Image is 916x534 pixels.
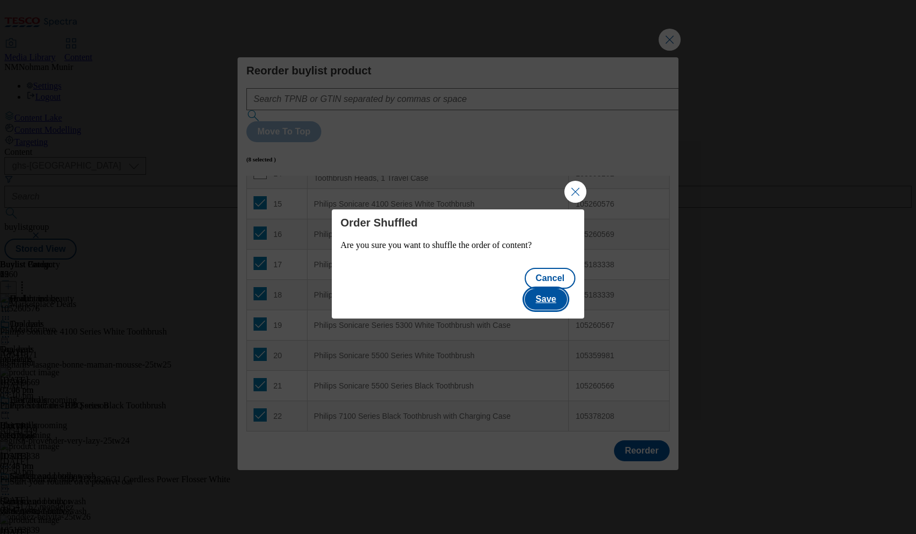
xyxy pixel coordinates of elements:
h4: Order Shuffled [341,216,576,229]
div: Modal [332,209,585,319]
p: Are you sure you want to shuffle the order of content? [341,240,576,250]
button: Cancel [525,268,575,289]
button: Save [525,289,567,310]
button: Close Modal [564,181,586,203]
